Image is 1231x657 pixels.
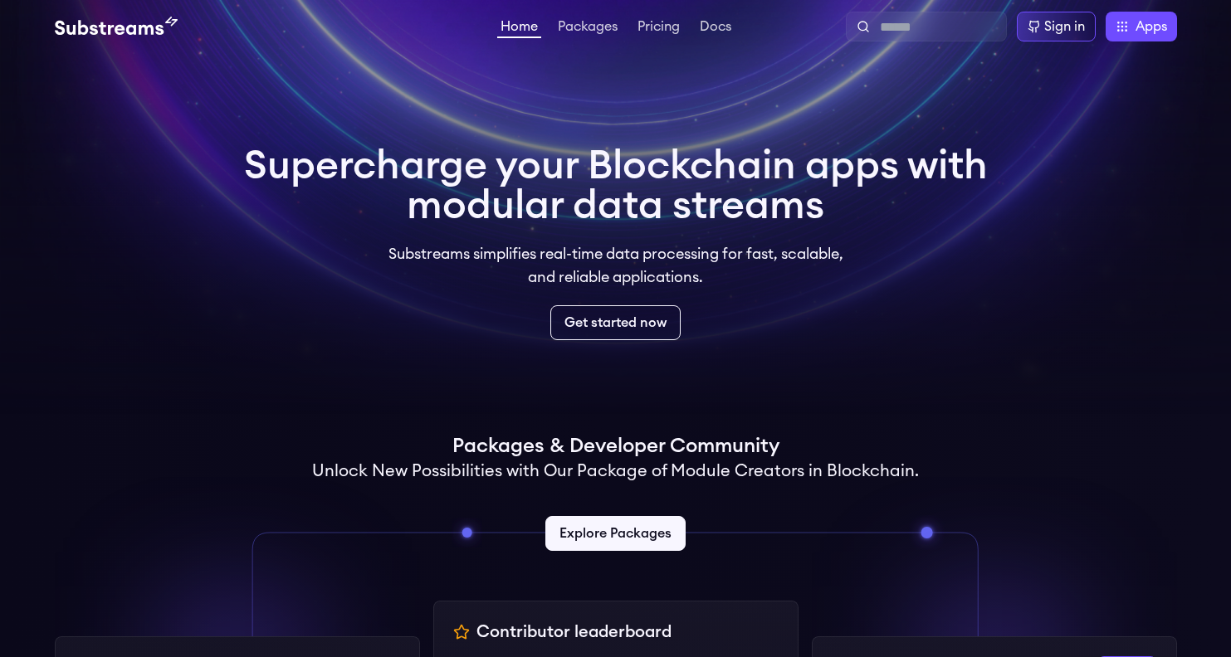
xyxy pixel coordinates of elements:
[1017,12,1096,41] a: Sign in
[545,516,686,551] a: Explore Packages
[244,146,988,226] h1: Supercharge your Blockchain apps with modular data streams
[1136,17,1167,36] span: Apps
[377,242,855,289] p: Substreams simplifies real-time data processing for fast, scalable, and reliable applications.
[554,20,621,36] a: Packages
[1044,17,1085,36] div: Sign in
[550,305,681,340] a: Get started now
[634,20,683,36] a: Pricing
[55,17,178,36] img: Substream's logo
[497,20,541,38] a: Home
[312,460,919,483] h2: Unlock New Possibilities with Our Package of Module Creators in Blockchain.
[696,20,735,36] a: Docs
[452,433,779,460] h1: Packages & Developer Community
